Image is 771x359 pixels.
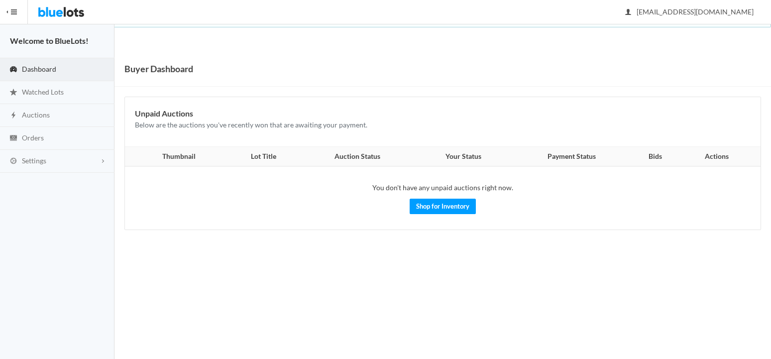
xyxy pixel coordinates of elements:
[22,133,44,142] span: Orders
[8,88,18,98] ion-icon: star
[125,147,227,167] th: Thumbnail
[22,156,46,165] span: Settings
[416,147,510,167] th: Your Status
[678,147,761,167] th: Actions
[22,88,64,96] span: Watched Lots
[227,147,300,167] th: Lot Title
[626,7,754,16] span: [EMAIL_ADDRESS][DOMAIN_NAME]
[632,147,678,167] th: Bids
[300,147,416,167] th: Auction Status
[623,8,633,17] ion-icon: person
[22,111,50,119] span: Auctions
[511,147,633,167] th: Payment Status
[8,134,18,143] ion-icon: cash
[410,199,476,214] a: Shop for Inventory
[135,109,193,118] b: Unpaid Auctions
[8,111,18,120] ion-icon: flash
[8,65,18,75] ion-icon: speedometer
[22,65,56,73] span: Dashboard
[135,120,751,131] p: Below are the auctions you've recently won that are awaiting your payment.
[8,157,18,166] ion-icon: cog
[124,61,193,76] h1: Buyer Dashboard
[10,36,89,45] strong: Welcome to BlueLots!
[135,182,751,194] p: You don't have any unpaid auctions right now.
